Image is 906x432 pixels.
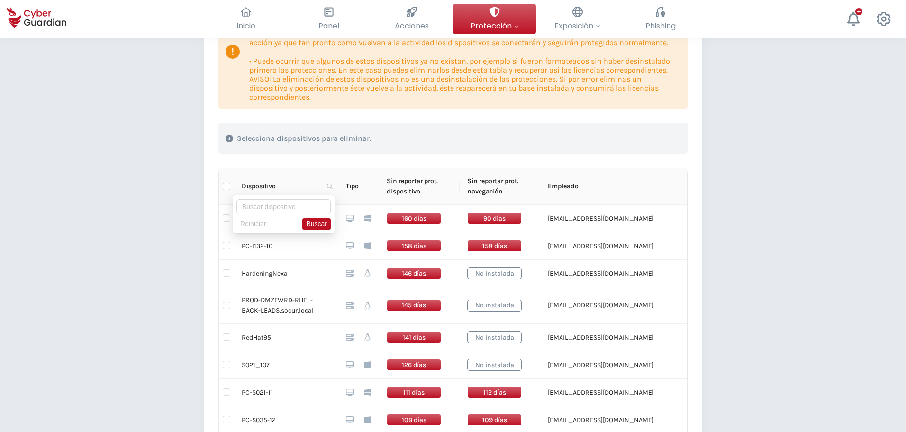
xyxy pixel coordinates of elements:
span: 109 días [387,414,441,426]
td: [EMAIL_ADDRESS][DOMAIN_NAME] [540,260,713,287]
th: Sin reportar prot. dispositivo [379,168,460,205]
button: Exposición [536,4,619,34]
span: Empleado [548,181,698,192]
span: Protección [471,20,519,32]
td: [EMAIL_ADDRESS][DOMAIN_NAME] [540,205,713,232]
p: • Puede ocurrir que estén apagados por vacaciones o por baja del usuario. En estos casos no hay q... [249,29,680,47]
span: 158 días [467,240,522,252]
span: 160 días [387,212,441,224]
td: [EMAIL_ADDRESS][DOMAIN_NAME] [540,379,713,406]
span: Panel [318,20,339,32]
p: Selecciona dispositivos para eliminar. [237,134,371,143]
span: 90 días [467,212,522,224]
td: PC-S021-11 [234,379,338,406]
span: Acciones [395,20,429,32]
td: [EMAIL_ADDRESS][DOMAIN_NAME] [540,232,713,260]
td: PROD-DMZFWRD-RHEL-BACK-LEADS.socur.local [234,287,338,324]
td: RedHat95 [234,324,338,351]
span: 112 días [467,386,522,398]
td: S021_107 [234,351,338,379]
p: • Puede ocurrir que algunos de estos dispositivos ya no existan, por ejemplo si fueron formateado... [249,56,680,101]
td: [EMAIL_ADDRESS][DOMAIN_NAME] [540,324,713,351]
button: Phishing [619,4,702,34]
td: [EMAIL_ADDRESS][DOMAIN_NAME] [540,351,713,379]
button: Protección [453,4,536,34]
span: No instalada [467,267,522,279]
span: No instalada [467,300,522,312]
button: Buscar [302,218,331,230]
td: [EMAIL_ADDRESS][DOMAIN_NAME] [540,287,713,324]
td: HardeningNexa [234,260,338,287]
span: No instalada [467,359,522,371]
span: Exposición [554,20,600,32]
span: Buscar [306,219,327,229]
button: Reiniciar [236,218,270,230]
span: No instalada [467,331,522,343]
span: 146 días [387,267,441,279]
span: Inicio [236,20,255,32]
th: Sin reportar prot. navegación [460,168,540,205]
span: 141 días [387,331,441,343]
span: Phishing [645,20,676,32]
button: Acciones [370,4,453,34]
span: 126 días [387,359,441,371]
div: + [855,8,862,15]
span: 111 días [387,386,441,398]
input: Buscar dispositivo [236,199,331,214]
span: Dispositivo [242,181,323,192]
span: 145 días [387,300,441,312]
button: Inicio [204,4,287,34]
span: 158 días [387,240,441,252]
th: Tipo [338,168,379,205]
td: PC-I132-10 [234,232,338,260]
button: Panel [287,4,370,34]
span: 109 días [467,414,522,426]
